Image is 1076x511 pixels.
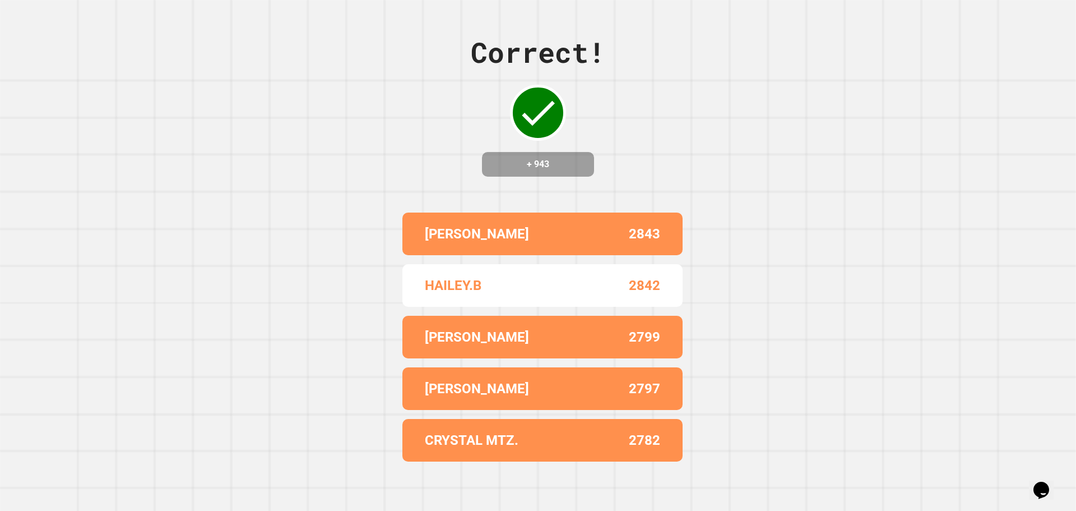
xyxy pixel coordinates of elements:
[629,327,660,347] p: 2799
[425,275,481,296] p: HAILEY.B
[425,379,529,399] p: [PERSON_NAME]
[1029,466,1065,500] iframe: chat widget
[493,158,583,171] h4: + 943
[629,379,660,399] p: 2797
[425,327,529,347] p: [PERSON_NAME]
[425,224,529,244] p: [PERSON_NAME]
[425,430,518,450] p: CRYSTAL MTZ.
[629,275,660,296] p: 2842
[629,430,660,450] p: 2782
[471,31,605,73] div: Correct!
[629,224,660,244] p: 2843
